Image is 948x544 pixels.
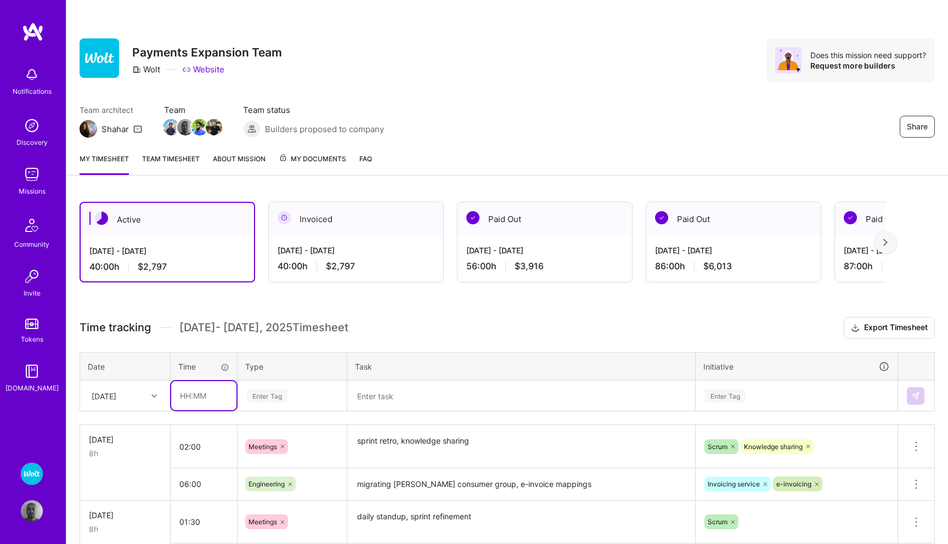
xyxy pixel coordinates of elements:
[89,261,245,273] div: 40:00 h
[133,124,142,133] i: icon Mail
[279,153,346,175] a: My Documents
[179,321,348,335] span: [DATE] - [DATE] , 2025 Timesheet
[207,118,221,137] a: Team Member Avatar
[16,137,48,148] div: Discovery
[347,352,696,381] th: Task
[80,153,129,175] a: My timesheet
[708,518,727,526] span: Scrum
[142,153,200,175] a: Team timesheet
[269,202,443,236] div: Invoiced
[703,360,890,373] div: Initiative
[646,202,821,236] div: Paid Out
[22,22,44,42] img: logo
[163,119,179,135] img: Team Member Avatar
[177,119,194,135] img: Team Member Avatar
[851,322,860,334] i: icon Download
[249,480,285,488] span: Engineering
[359,153,372,175] a: FAQ
[171,507,237,536] input: HH:MM
[101,123,129,135] div: Shahar
[24,287,41,299] div: Invite
[89,509,161,521] div: [DATE]
[80,120,97,138] img: Team Architect
[164,104,221,116] span: Team
[705,387,746,404] div: Enter Tag
[18,463,46,485] a: Wolt - Fintech: Payments Expansion Team
[5,382,59,394] div: [DOMAIN_NAME]
[13,86,52,97] div: Notifications
[265,123,384,135] span: Builders proposed to company
[907,121,928,132] span: Share
[178,118,193,137] a: Team Member Avatar
[243,120,261,138] img: Builders proposed to company
[81,203,254,236] div: Active
[138,261,167,273] span: $2,797
[80,352,171,381] th: Date
[14,239,49,250] div: Community
[19,185,46,197] div: Missions
[655,211,668,224] img: Paid Out
[80,38,119,78] img: Company Logo
[21,115,43,137] img: discovery
[911,392,920,400] img: Submit
[95,212,108,225] img: Active
[655,245,812,256] div: [DATE] - [DATE]
[164,118,178,137] a: Team Member Avatar
[19,212,45,239] img: Community
[810,50,926,60] div: Does this mission need support?
[25,319,38,329] img: tokens
[708,480,760,488] span: Invoicing service
[206,119,222,135] img: Team Member Avatar
[883,239,888,246] img: right
[900,116,935,138] button: Share
[21,463,43,485] img: Wolt - Fintech: Payments Expansion Team
[21,333,43,345] div: Tokens
[89,447,161,459] div: 8h
[80,104,142,116] span: Team architect
[238,352,347,381] th: Type
[744,443,803,451] span: Knowledge sharing
[243,104,384,116] span: Team status
[326,260,355,272] span: $2,797
[193,118,207,137] a: Team Member Avatar
[776,480,811,488] span: e-invoicing
[466,260,623,272] div: 56:00 h
[348,502,694,543] textarea: daily standup, sprint refinement
[810,60,926,71] div: Request more builders
[171,432,237,461] input: HH:MM
[21,360,43,382] img: guide book
[844,211,857,224] img: Paid Out
[80,321,151,335] span: Time tracking
[458,202,632,236] div: Paid Out
[213,153,266,175] a: About Mission
[466,245,623,256] div: [DATE] - [DATE]
[703,260,732,272] span: $6,013
[844,317,935,339] button: Export Timesheet
[21,500,43,522] img: User Avatar
[655,260,812,272] div: 86:00 h
[21,64,43,86] img: bell
[348,426,694,467] textarea: sprint retro, knowledge sharing
[132,46,282,59] h3: Payments Expansion Team
[466,211,479,224] img: Paid Out
[708,443,727,451] span: Scrum
[89,434,161,445] div: [DATE]
[21,265,43,287] img: Invite
[278,260,435,272] div: 40:00 h
[279,153,346,165] span: My Documents
[151,393,157,399] i: icon Chevron
[89,245,245,257] div: [DATE] - [DATE]
[132,65,141,74] i: icon CompanyGray
[191,119,208,135] img: Team Member Avatar
[249,443,277,451] span: Meetings
[171,469,237,498] input: HH:MM
[515,260,544,272] span: $3,916
[348,469,694,500] textarea: migrating [PERSON_NAME] consumer group, e-invoice mappings
[132,64,160,75] div: Wolt
[775,47,802,73] img: Avatar
[18,500,46,522] a: User Avatar
[92,390,116,401] div: [DATE]
[278,211,291,224] img: Invoiced
[178,361,229,372] div: Time
[171,381,236,410] input: HH:MM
